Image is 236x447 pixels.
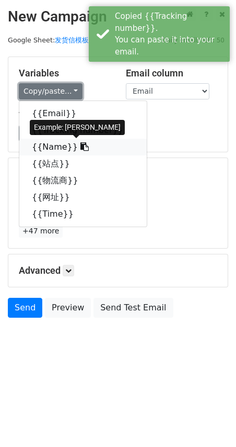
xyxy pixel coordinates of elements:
a: {{网址}} [19,189,147,206]
h5: Advanced [19,265,217,276]
a: 发货信模板 [55,36,89,44]
h5: Variables [19,68,110,79]
a: Copy/paste... [19,83,82,99]
h2: New Campaign [8,8,228,26]
iframe: Chat Widget [184,397,236,447]
div: Example: [PERSON_NAME] [30,120,125,135]
a: Send [8,298,42,318]
a: {{Tracking number}} [19,122,147,139]
div: Copied {{Tracking number}}. You can paste it into your email. [115,10,226,58]
a: {{Time}} [19,206,147,222]
a: Preview [45,298,91,318]
a: {{Name}} [19,139,147,155]
a: Send Test Email [93,298,173,318]
small: Google Sheet: [8,36,89,44]
a: {{物流商}} [19,172,147,189]
a: +47 more [19,225,63,238]
div: 聊天小组件 [184,397,236,447]
a: {{Email}} [19,105,147,122]
h5: Email column [126,68,217,79]
a: {{站点}} [19,155,147,172]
